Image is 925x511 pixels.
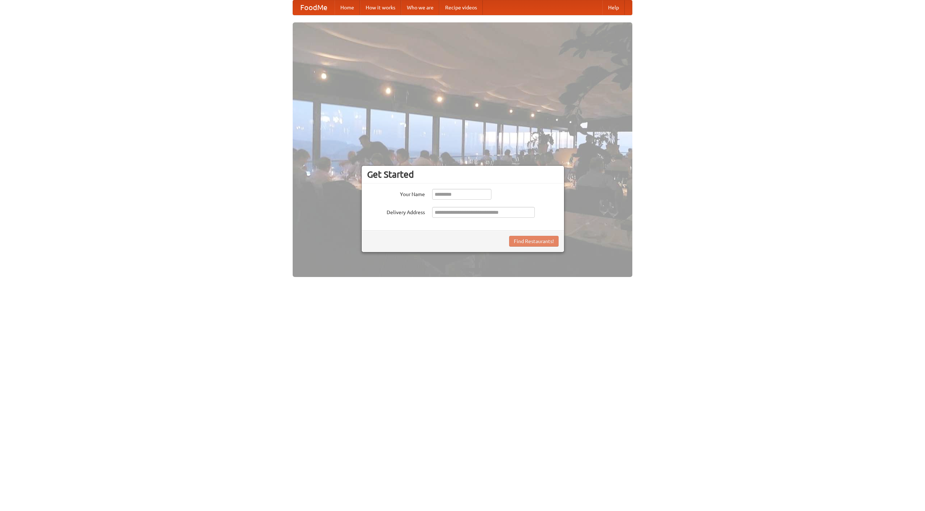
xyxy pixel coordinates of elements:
a: How it works [360,0,401,15]
a: FoodMe [293,0,335,15]
a: Help [602,0,625,15]
a: Who we are [401,0,439,15]
button: Find Restaurants! [509,236,559,247]
label: Delivery Address [367,207,425,216]
a: Home [335,0,360,15]
h3: Get Started [367,169,559,180]
a: Recipe videos [439,0,483,15]
label: Your Name [367,189,425,198]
